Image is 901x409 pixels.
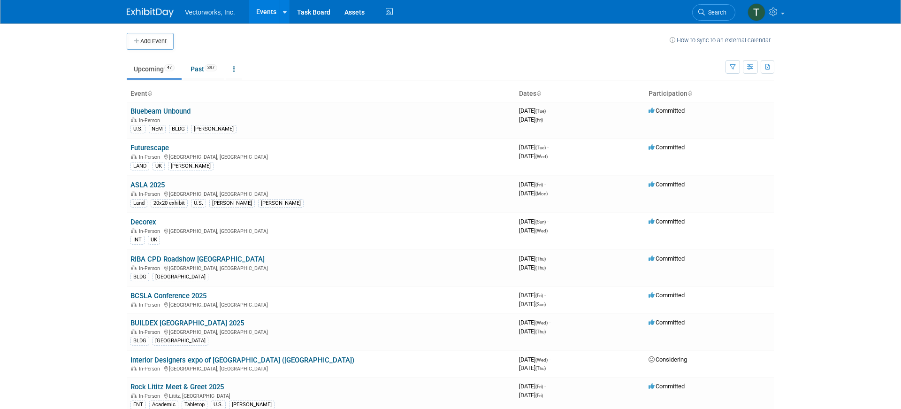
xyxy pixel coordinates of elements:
[130,383,224,391] a: Rock Lititz Meet & Greet 2025
[547,107,549,114] span: -
[139,191,163,197] span: In-Person
[519,227,548,234] span: [DATE]
[130,292,206,300] a: BCSLA Conference 2025
[130,190,512,197] div: [GEOGRAPHIC_DATA], [GEOGRAPHIC_DATA]
[139,366,163,372] span: In-Person
[130,364,512,372] div: [GEOGRAPHIC_DATA], [GEOGRAPHIC_DATA]
[130,319,244,327] a: BUILDEX [GEOGRAPHIC_DATA] 2025
[535,191,548,196] span: (Mon)
[168,162,214,170] div: [PERSON_NAME]
[149,401,178,409] div: Academic
[153,273,208,281] div: [GEOGRAPHIC_DATA]
[130,328,512,335] div: [GEOGRAPHIC_DATA], [GEOGRAPHIC_DATA]
[535,256,546,262] span: (Thu)
[705,9,726,16] span: Search
[549,319,550,326] span: -
[139,265,163,271] span: In-Person
[169,125,188,133] div: BLDG
[535,154,548,159] span: (Wed)
[649,292,685,299] span: Committed
[535,228,548,233] span: (Wed)
[130,401,146,409] div: ENT
[205,64,217,71] span: 397
[153,337,208,345] div: [GEOGRAPHIC_DATA]
[535,108,546,114] span: (Tue)
[258,199,304,208] div: [PERSON_NAME]
[131,265,137,270] img: In-Person Event
[211,401,226,409] div: U.S.
[519,356,550,363] span: [DATE]
[164,64,175,71] span: 47
[131,117,137,122] img: In-Person Event
[544,292,546,299] span: -
[209,199,255,208] div: [PERSON_NAME]
[519,181,546,188] span: [DATE]
[130,236,145,244] div: INT
[536,90,541,97] a: Sort by Start Date
[130,162,149,170] div: LAND
[519,319,550,326] span: [DATE]
[519,364,546,371] span: [DATE]
[130,153,512,160] div: [GEOGRAPHIC_DATA], [GEOGRAPHIC_DATA]
[535,219,546,224] span: (Sun)
[130,199,147,208] div: Land
[547,144,549,151] span: -
[131,366,137,370] img: In-Person Event
[649,144,685,151] span: Committed
[130,107,191,116] a: Bluebeam Unbound
[139,302,163,308] span: In-Person
[535,393,543,398] span: (Fri)
[544,383,546,390] span: -
[131,393,137,398] img: In-Person Event
[649,383,685,390] span: Committed
[535,293,543,298] span: (Fri)
[535,302,546,307] span: (Sun)
[130,301,512,308] div: [GEOGRAPHIC_DATA], [GEOGRAPHIC_DATA]
[139,154,163,160] span: In-Person
[649,319,685,326] span: Committed
[535,145,546,150] span: (Tue)
[519,153,548,160] span: [DATE]
[127,60,182,78] a: Upcoming47
[649,181,685,188] span: Committed
[139,393,163,399] span: In-Person
[535,265,546,270] span: (Thu)
[519,144,549,151] span: [DATE]
[130,181,165,189] a: ASLA 2025
[130,144,169,152] a: Futurescape
[535,357,548,363] span: (Wed)
[549,356,550,363] span: -
[692,4,735,21] a: Search
[151,199,188,208] div: 20x20 exhibit
[139,228,163,234] span: In-Person
[130,356,354,364] a: Interior Designers expo of [GEOGRAPHIC_DATA] ([GEOGRAPHIC_DATA])
[131,228,137,233] img: In-Person Event
[149,125,166,133] div: NEM
[535,320,548,325] span: (Wed)
[519,116,543,123] span: [DATE]
[153,162,165,170] div: UK
[131,329,137,334] img: In-Person Event
[649,218,685,225] span: Committed
[183,60,224,78] a: Past397
[547,218,549,225] span: -
[148,236,160,244] div: UK
[130,264,512,271] div: [GEOGRAPHIC_DATA], [GEOGRAPHIC_DATA]
[130,273,149,281] div: BLDG
[519,190,548,197] span: [DATE]
[127,33,174,50] button: Add Event
[535,366,546,371] span: (Thu)
[131,191,137,196] img: In-Person Event
[130,337,149,345] div: BLDG
[544,181,546,188] span: -
[131,302,137,307] img: In-Person Event
[130,255,265,263] a: RIBA CPD Roadshow [GEOGRAPHIC_DATA]
[748,3,765,21] img: Tyler French
[645,86,774,102] th: Participation
[139,117,163,123] span: In-Person
[649,107,685,114] span: Committed
[519,255,549,262] span: [DATE]
[127,86,515,102] th: Event
[535,384,543,389] span: (Fri)
[519,392,543,399] span: [DATE]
